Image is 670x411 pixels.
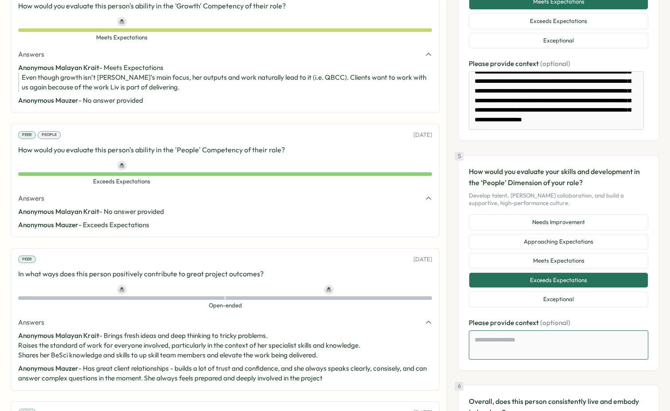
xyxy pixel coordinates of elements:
div: People [38,131,61,139]
span: provide [490,59,515,68]
span: Anonymous Malayan Krait [18,331,99,340]
p: - Brings fresh ideas and deep thinking to tricky problems. Raises the standard of work for everyo... [18,331,432,360]
div: 5 [455,152,464,161]
p: - Exceeds Expectations [18,220,432,230]
div: Even though growth isn’t [PERSON_NAME]'s main focus, her outputs and work naturally lead to it (i... [22,73,432,92]
span: Anonymous Mauzer [18,221,78,229]
p: [DATE] [413,131,432,139]
button: Meets Expectations [469,253,648,269]
button: Exceptional [469,291,648,307]
p: How would you evaluate this person's ability in the 'Growth' Competency of their role? [18,0,432,12]
span: (optional) [540,318,570,327]
div: Peer [18,131,36,139]
button: Approaching Expectations [469,234,648,250]
span: provide [490,318,515,327]
span: Answers [18,318,44,327]
p: How would you evaluate your skills and development in the ‘People’ Dimension of your role? [469,166,648,188]
span: Open-ended [18,302,432,310]
span: Exceeds Expectations [18,178,225,186]
span: Please [469,59,490,68]
button: Answers [18,50,432,59]
p: How would you evaluate this person's ability in the 'People' Competency of their role? [18,144,432,155]
span: context [515,318,540,327]
span: Anonymous Malayan Krait [18,63,99,72]
p: - No answer provided [18,207,432,217]
span: Answers [18,50,44,59]
p: Develop talent, [PERSON_NAME] collaboration, and build a supportive, high-performance culture. [469,192,648,207]
button: Answers [18,318,432,327]
span: Anonymous Mauzer [18,96,78,105]
button: Answers [18,194,432,203]
button: Exceeds Expectations [469,272,648,288]
p: - Has great client relationships - builds a lot of trust and confidence, and she always speaks cl... [18,364,432,383]
p: - No answer provided [18,96,432,105]
span: Please [469,318,490,327]
div: 6 [455,382,464,391]
p: [DATE] [413,256,432,264]
div: Peer [18,256,36,264]
button: Needs Improvement [469,214,648,230]
span: Answers [18,194,44,203]
span: context [515,59,540,68]
p: - Meets Expectations [18,63,432,73]
span: (optional) [540,59,570,68]
button: Exceptional [469,33,648,49]
button: Exceeds Expectations [469,13,648,29]
span: Anonymous Malayan Krait [18,207,99,216]
p: In what ways does this person positively contribute to great project outcomes? [18,268,432,279]
span: Meets Expectations [18,34,225,42]
span: Anonymous Mauzer [18,364,78,372]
